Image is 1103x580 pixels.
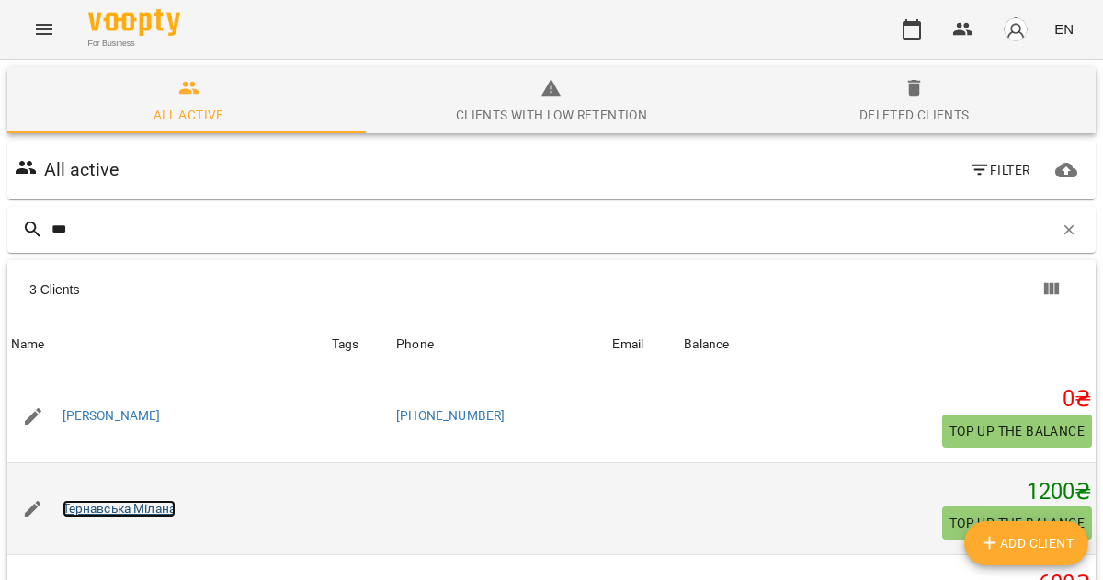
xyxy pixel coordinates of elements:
span: Email [612,334,677,356]
a: [PERSON_NAME] [63,407,161,426]
span: Phone [396,334,605,356]
img: avatar_s.png [1003,17,1029,42]
button: Top up the balance [942,506,1092,540]
div: Phone [396,334,434,356]
div: Table Toolbar [7,260,1096,319]
span: Top up the balance [949,420,1085,442]
button: Menu [22,7,66,51]
img: Voopty Logo [88,9,180,36]
div: Balance [684,334,729,356]
button: Show columns [1029,267,1074,312]
h5: 1200 ₴ [684,478,1092,506]
span: Top up the balance [949,512,1085,534]
button: Filter [961,154,1038,187]
div: Sort [684,334,729,356]
div: Email [612,334,643,356]
span: For Business [88,38,180,50]
a: Тернавська Мілана [63,500,176,518]
span: Add Client [979,532,1075,554]
div: All active [154,104,224,126]
div: Sort [11,334,45,356]
div: Sort [612,334,643,356]
div: Sort [396,334,434,356]
span: Balance [684,334,1092,356]
div: Tags [332,334,389,356]
div: Name [11,334,45,356]
button: Add Client [964,521,1089,565]
span: Filter [969,159,1030,181]
a: [PHONE_NUMBER] [396,408,505,423]
h6: All active [44,155,119,184]
h5: 0 ₴ [684,385,1092,414]
span: Name [11,334,324,356]
button: Top up the balance [942,415,1092,448]
div: 3 Clients [29,280,554,299]
span: EN [1054,19,1074,39]
button: EN [1047,12,1081,46]
div: Deleted clients [859,104,970,126]
div: Clients with low retention [456,104,647,126]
